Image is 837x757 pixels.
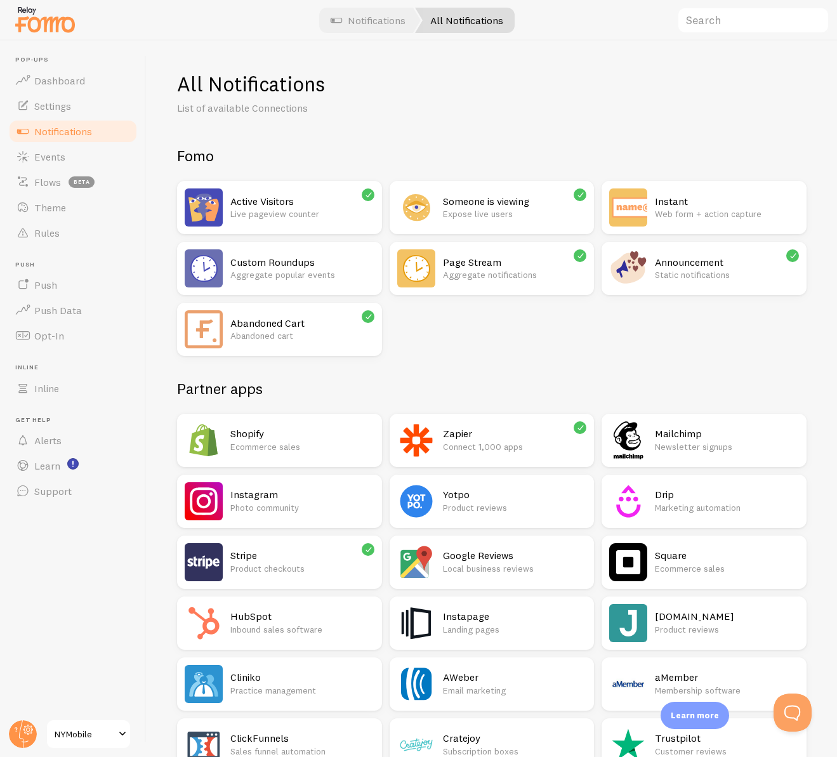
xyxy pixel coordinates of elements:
span: beta [69,176,95,188]
h2: Shopify [230,427,374,440]
a: Flows beta [8,169,138,195]
a: Rules [8,220,138,246]
p: Web form + action capture [655,207,799,220]
p: Local business reviews [443,562,587,575]
p: Marketing automation [655,501,799,514]
span: Rules [34,227,60,239]
p: Email marketing [443,684,587,697]
a: NYMobile [46,719,131,749]
p: List of available Connections [177,101,482,115]
h2: Cliniko [230,671,374,684]
h2: Someone is viewing [443,195,587,208]
p: Ecommerce sales [655,562,799,575]
img: aMember [609,665,647,703]
span: Dashboard [34,74,85,87]
span: NYMobile [55,727,115,742]
p: Connect 1,000 apps [443,440,587,453]
img: Judge.me [609,604,647,642]
p: Aggregate popular events [230,268,374,281]
a: Dashboard [8,68,138,93]
img: Abandoned Cart [185,310,223,348]
span: Settings [34,100,71,112]
img: AWeber [397,665,435,703]
h2: Google Reviews [443,549,587,562]
img: Drip [609,482,647,520]
p: Expose live users [443,207,587,220]
h2: aMember [655,671,799,684]
p: Landing pages [443,623,587,636]
span: Events [34,150,65,163]
a: Push [8,272,138,298]
span: Inline [34,382,59,395]
p: Product reviews [443,501,587,514]
p: Photo community [230,501,374,514]
img: Instapage [397,604,435,642]
p: Aggregate notifications [443,268,587,281]
span: Flows [34,176,61,188]
p: Practice management [230,684,374,697]
h2: Custom Roundups [230,256,374,269]
a: Settings [8,93,138,119]
p: Abandoned cart [230,329,374,342]
p: Live pageview counter [230,207,374,220]
p: Static notifications [655,268,799,281]
span: Push Data [34,304,82,317]
h2: Instapage [443,610,587,623]
span: Push [15,261,138,269]
img: Square [609,543,647,581]
p: Product checkouts [230,562,374,575]
span: Theme [34,201,66,214]
p: Learn more [671,709,719,721]
img: fomo-relay-logo-orange.svg [13,3,77,36]
a: Alerts [8,428,138,453]
span: Notifications [34,125,92,138]
img: Someone is viewing [397,188,435,227]
a: Support [8,478,138,504]
h2: Announcement [655,256,799,269]
h2: Zapier [443,427,587,440]
img: Active Visitors [185,188,223,227]
img: Yotpo [397,482,435,520]
p: Product reviews [655,623,799,636]
h2: Stripe [230,549,374,562]
h2: Partner apps [177,379,807,398]
span: Pop-ups [15,56,138,64]
iframe: Help Scout Beacon - Open [774,694,812,732]
h2: ClickFunnels [230,732,374,745]
span: Alerts [34,434,62,447]
h2: Active Visitors [230,195,374,208]
img: Instagram [185,482,223,520]
img: Cliniko [185,665,223,703]
p: Newsletter signups [655,440,799,453]
a: Events [8,144,138,169]
span: Support [34,485,72,497]
a: Notifications [8,119,138,144]
span: Get Help [15,416,138,425]
h2: Mailchimp [655,427,799,440]
a: Learn [8,453,138,478]
h2: Abandoned Cart [230,317,374,330]
svg: <p>Watch New Feature Tutorials!</p> [67,458,79,470]
h2: AWeber [443,671,587,684]
a: Push Data [8,298,138,323]
h2: [DOMAIN_NAME] [655,610,799,623]
img: Stripe [185,543,223,581]
h2: Yotpo [443,488,587,501]
h2: Instant [655,195,799,208]
span: Push [34,279,57,291]
img: HubSpot [185,604,223,642]
h2: Page Stream [443,256,587,269]
p: Ecommerce sales [230,440,374,453]
h2: Cratejoy [443,732,587,745]
span: Learn [34,459,60,472]
img: Page Stream [397,249,435,287]
img: Zapier [397,421,435,459]
img: Announcement [609,249,647,287]
h2: HubSpot [230,610,374,623]
p: Membership software [655,684,799,697]
h2: Trustpilot [655,732,799,745]
span: Inline [15,364,138,372]
p: Inbound sales software [230,623,374,636]
h2: Fomo [177,146,807,166]
span: Opt-In [34,329,64,342]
